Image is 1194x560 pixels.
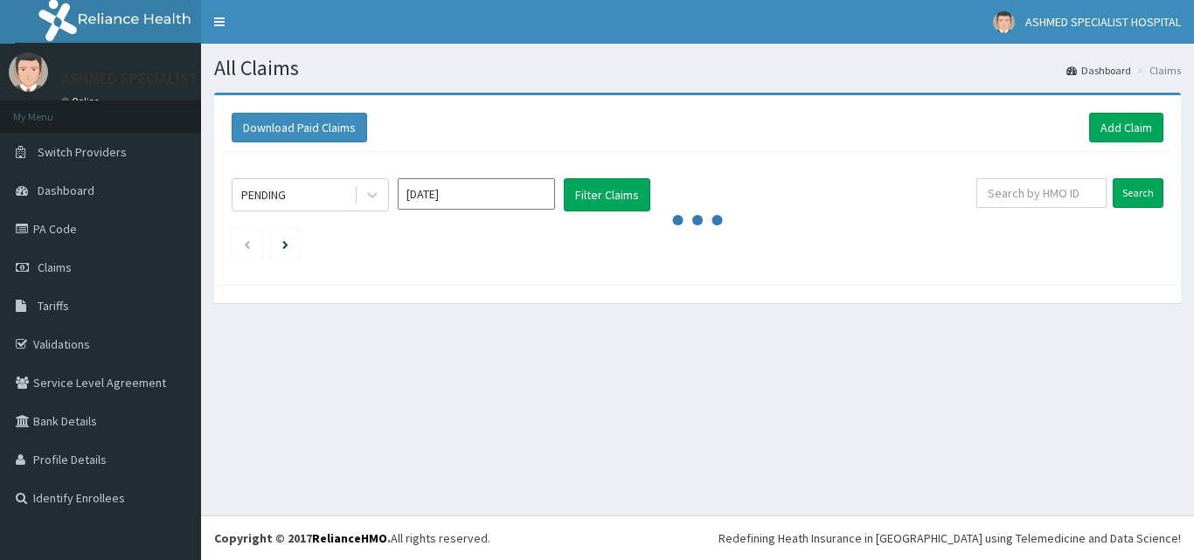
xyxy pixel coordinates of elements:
h1: All Claims [214,57,1181,80]
span: ASHMED SPECIALIST HOSPITAL [1025,14,1181,30]
input: Search [1113,178,1163,208]
span: Claims [38,259,72,275]
a: Previous page [243,236,251,252]
strong: Copyright © 2017 . [214,530,391,546]
footer: All rights reserved. [201,515,1194,560]
a: Dashboard [1066,63,1131,78]
button: Download Paid Claims [232,113,367,142]
div: PENDING [241,186,286,204]
img: User Image [993,11,1015,33]
a: Add Claim [1089,113,1163,142]
a: Online [61,95,103,107]
a: RelianceHMO [312,530,387,546]
svg: audio-loading [671,194,724,246]
button: Filter Claims [564,178,650,211]
p: ASHMED SPECIALIST HOSPITAL [61,71,270,86]
li: Claims [1133,63,1181,78]
img: User Image [9,52,48,92]
span: Switch Providers [38,144,127,160]
input: Select Month and Year [398,178,555,210]
span: Tariffs [38,298,69,314]
input: Search by HMO ID [976,178,1107,208]
div: Redefining Heath Insurance in [GEOGRAPHIC_DATA] using Telemedicine and Data Science! [718,529,1181,547]
a: Next page [282,236,288,252]
span: Dashboard [38,183,94,198]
